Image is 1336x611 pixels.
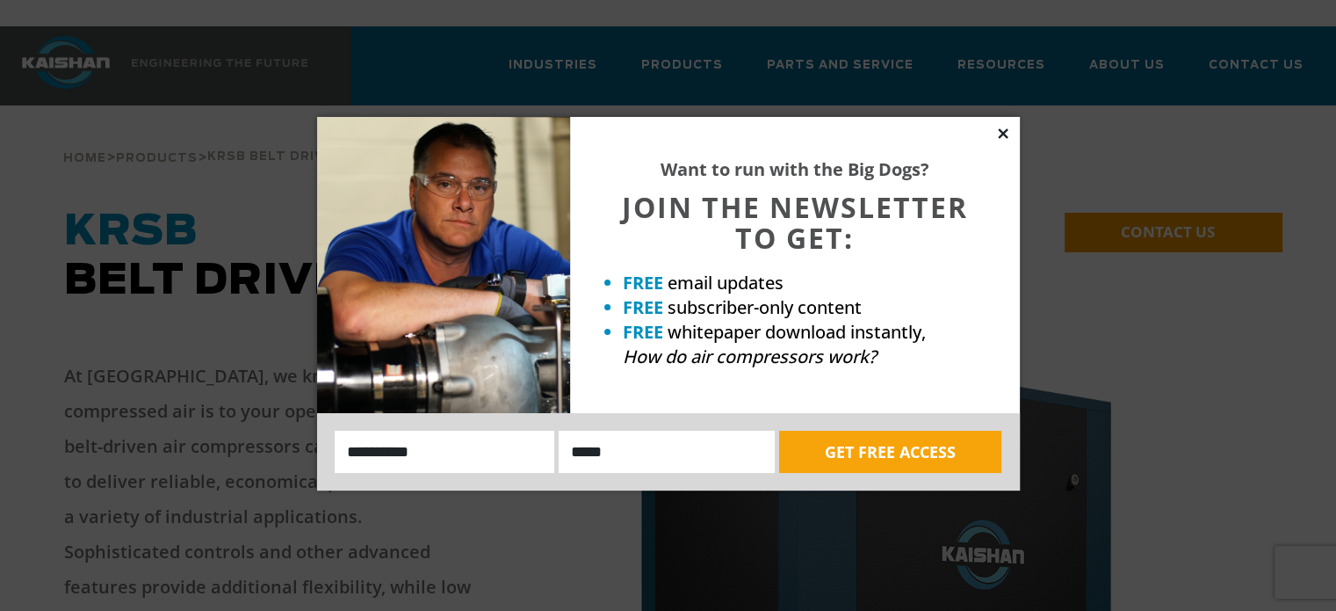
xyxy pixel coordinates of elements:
[779,431,1001,473] button: GET FREE ACCESS
[623,271,663,295] strong: FREE
[668,320,926,344] span: whitepaper download instantly,
[559,431,775,473] input: Email
[335,431,555,473] input: Name:
[995,126,1011,142] button: Close
[668,295,862,319] span: subscriber-only content
[661,157,929,181] strong: Want to run with the Big Dogs?
[623,295,663,319] strong: FREE
[622,188,968,257] span: JOIN THE NEWSLETTER TO GET:
[623,345,877,368] em: How do air compressors work?
[668,271,784,295] span: email updates
[623,320,663,344] strong: FREE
